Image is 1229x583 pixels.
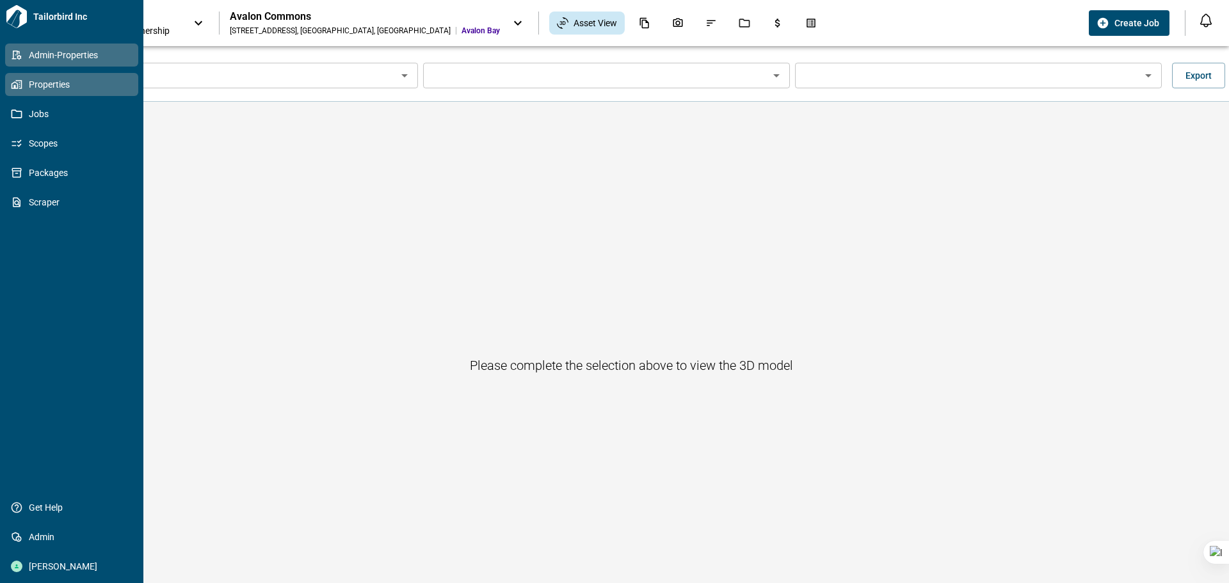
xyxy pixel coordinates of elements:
span: Scopes [22,137,126,150]
a: Jobs [5,102,138,125]
a: Admin [5,525,138,548]
a: Scopes [5,132,138,155]
span: Tailorbird Inc [28,10,138,23]
span: Get Help [22,501,126,514]
div: [STREET_ADDRESS] , [GEOGRAPHIC_DATA] , [GEOGRAPHIC_DATA] [230,26,451,36]
button: Open [396,67,414,84]
div: Asset View [549,12,625,35]
button: Open [1139,67,1157,84]
div: Jobs [731,12,758,34]
div: Photos [664,12,691,34]
span: [PERSON_NAME] [22,560,126,573]
button: Open notification feed [1196,10,1216,31]
span: Admin-Properties [22,49,126,61]
div: Budgets [764,12,791,34]
div: Takeoff Center [798,12,824,34]
button: Open [767,67,785,84]
button: Export [1172,63,1225,88]
span: Packages [22,166,126,179]
span: Admin [22,531,126,543]
span: Export [1185,69,1212,82]
button: Create Job [1089,10,1169,36]
a: Properties [5,73,138,96]
span: Properties [22,78,126,91]
span: Asset View [574,17,617,29]
a: Packages [5,161,138,184]
a: Admin-Properties [5,44,138,67]
span: Scraper [22,196,126,209]
a: Scraper [5,191,138,214]
span: Jobs [22,108,126,120]
span: Create Job [1114,17,1159,29]
div: Avalon Commons [230,10,500,23]
span: Avalon Bay [462,26,500,36]
h6: Please complete the selection above to view the 3D model [470,355,793,376]
div: Issues & Info [698,12,725,34]
div: Documents [631,12,658,34]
